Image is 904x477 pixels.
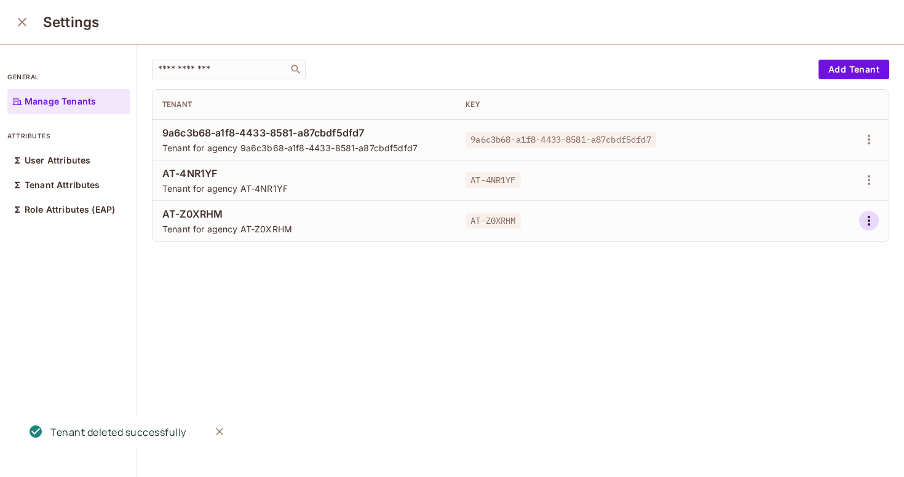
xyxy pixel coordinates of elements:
[210,422,229,441] button: Close
[466,100,749,109] div: Key
[819,60,889,79] button: Add Tenant
[162,183,446,194] span: Tenant for agency AT-4NR1YF
[43,14,99,31] h3: Settings
[25,97,96,106] p: Manage Tenants
[162,100,446,109] div: Tenant
[162,223,446,235] span: Tenant for agency AT-Z0XRHM
[162,142,446,154] span: Tenant for agency 9a6c3b68-a1f8-4433-8581-a87cbdf5dfd7
[50,425,186,440] div: Tenant deleted successfully
[466,213,520,229] span: AT-Z0XRHM
[466,172,520,188] span: AT-4NR1YF
[162,207,446,221] span: AT-Z0XRHM
[7,131,130,141] p: attributes
[25,205,115,215] p: Role Attributes (EAP)
[466,132,656,148] span: 9a6c3b68-a1f8-4433-8581-a87cbdf5dfd7
[7,72,130,82] p: general
[162,126,446,140] span: 9a6c3b68-a1f8-4433-8581-a87cbdf5dfd7
[25,180,100,190] p: Tenant Attributes
[162,167,446,180] span: AT-4NR1YF
[10,10,34,34] button: close
[25,156,90,165] p: User Attributes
